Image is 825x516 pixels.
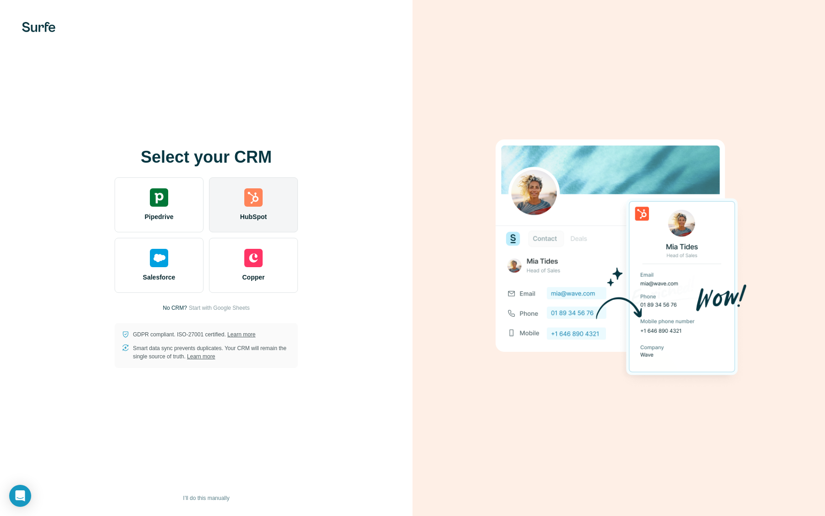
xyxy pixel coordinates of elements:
[144,212,173,221] span: Pipedrive
[176,491,236,505] button: I’ll do this manually
[244,249,263,267] img: copper's logo
[242,273,265,282] span: Copper
[22,22,55,32] img: Surfe's logo
[187,353,215,360] a: Learn more
[244,188,263,207] img: hubspot's logo
[143,273,176,282] span: Salesforce
[150,249,168,267] img: salesforce's logo
[490,125,747,391] img: HUBSPOT image
[183,494,229,502] span: I’ll do this manually
[189,304,250,312] button: Start with Google Sheets
[115,148,298,166] h1: Select your CRM
[240,212,267,221] span: HubSpot
[150,188,168,207] img: pipedrive's logo
[133,330,255,339] p: GDPR compliant. ISO-27001 certified.
[9,485,31,507] div: Open Intercom Messenger
[133,344,291,361] p: Smart data sync prevents duplicates. Your CRM will remain the single source of truth.
[227,331,255,338] a: Learn more
[163,304,187,312] p: No CRM?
